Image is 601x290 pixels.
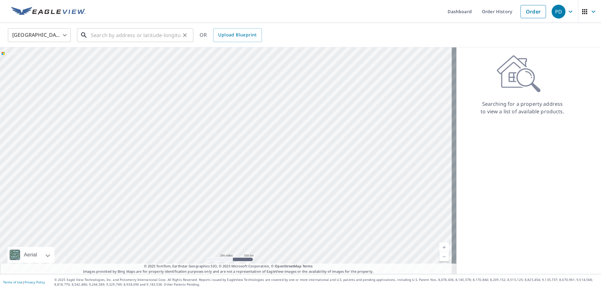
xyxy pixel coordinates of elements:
[552,5,565,19] div: PD
[11,7,85,16] img: EV Logo
[480,100,565,115] p: Searching for a property address to view a list of available products.
[8,247,54,263] div: Aerial
[521,5,546,18] a: Order
[54,277,598,287] p: © 2025 Eagle View Technologies, Inc. and Pictometry International Corp. All Rights Reserved. Repo...
[22,247,39,263] div: Aerial
[200,28,262,42] div: OR
[91,26,180,44] input: Search by address or latitude-longitude
[3,280,23,284] a: Terms of Use
[25,280,45,284] a: Privacy Policy
[302,264,313,268] a: Terms
[439,252,449,261] a: Current Level 5, Zoom Out
[213,28,262,42] a: Upload Blueprint
[144,264,313,269] span: © 2025 TomTom, Earthstar Geographics SIO, © 2025 Microsoft Corporation, ©
[8,26,71,44] div: [GEOGRAPHIC_DATA]
[439,243,449,252] a: Current Level 5, Zoom In
[218,31,256,39] span: Upload Blueprint
[275,264,301,268] a: OpenStreetMap
[180,31,189,40] button: Clear
[3,280,45,284] p: |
